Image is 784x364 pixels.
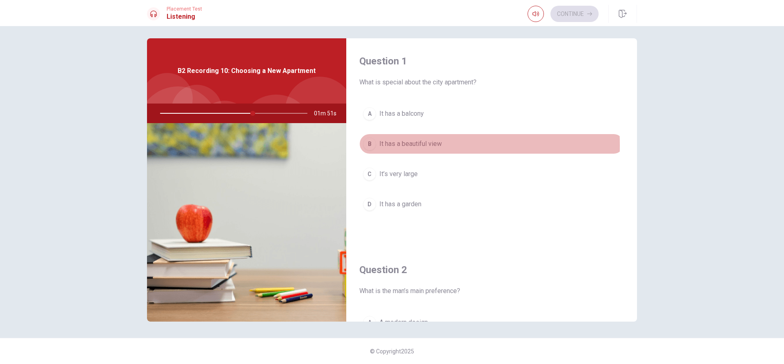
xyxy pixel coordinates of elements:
span: © Copyright 2025 [370,348,414,355]
span: It has a garden [379,199,421,209]
div: A [363,316,376,329]
div: D [363,198,376,211]
button: CIt’s very large [359,164,624,184]
span: What is the man’s main preference? [359,286,624,296]
button: AA modern design [359,312,624,333]
button: AIt has a balcony [359,104,624,124]
button: BIt has a beautiful view [359,134,624,154]
span: Placement Test [167,6,202,12]
div: B [363,137,376,150]
div: C [363,168,376,181]
h1: Listening [167,12,202,22]
span: A modern design [379,318,428,327]
span: It has a beautiful view [379,139,442,149]
span: B2 Recording 10: Choosing a New Apartment [178,66,316,76]
img: B2 Recording 10: Choosing a New Apartment [147,123,346,322]
span: It has a balcony [379,109,424,119]
h4: Question 1 [359,55,624,68]
span: 01m 51s [314,104,343,123]
span: What is special about the city apartment? [359,77,624,87]
div: A [363,107,376,120]
h4: Question 2 [359,263,624,276]
span: It’s very large [379,169,418,179]
button: DIt has a garden [359,194,624,214]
